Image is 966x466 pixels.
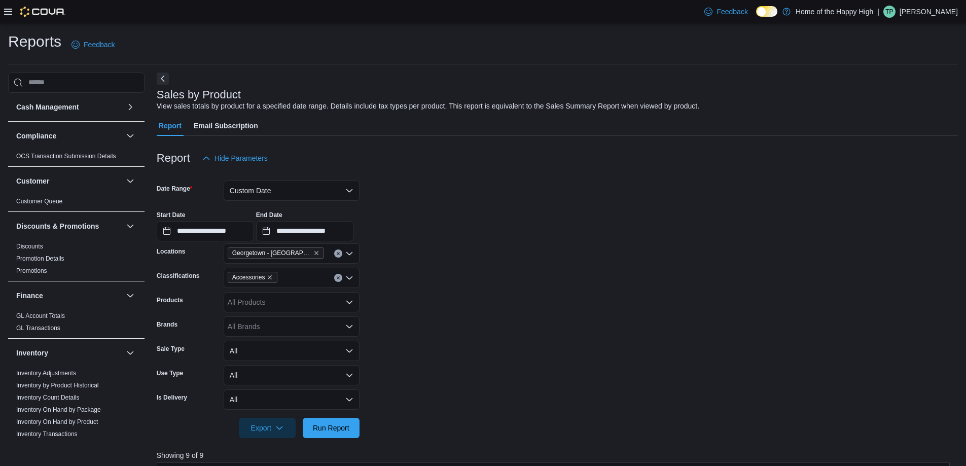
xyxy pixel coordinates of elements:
[157,320,177,329] label: Brands
[157,393,187,402] label: Is Delivery
[16,131,56,141] h3: Compliance
[885,6,893,18] span: TP
[756,6,777,17] input: Dark Mode
[796,6,873,18] p: Home of the Happy High
[345,322,353,331] button: Open list of options
[159,116,182,136] span: Report
[16,221,122,231] button: Discounts & Promotions
[16,430,78,438] span: Inventory Transactions
[16,348,48,358] h3: Inventory
[224,341,360,361] button: All
[157,221,254,241] input: Press the down key to open a popover containing a calendar.
[717,7,747,17] span: Feedback
[900,6,958,18] p: [PERSON_NAME]
[232,248,311,258] span: Georgetown - [GEOGRAPHIC_DATA] - Fire & Flower
[16,394,80,401] a: Inventory Count Details
[224,389,360,410] button: All
[16,312,65,319] a: GL Account Totals
[239,418,296,438] button: Export
[157,369,183,377] label: Use Type
[313,423,349,433] span: Run Report
[16,102,79,112] h3: Cash Management
[8,31,61,52] h1: Reports
[16,312,65,320] span: GL Account Totals
[8,240,145,281] div: Discounts & Promotions
[157,272,200,280] label: Classifications
[334,274,342,282] button: Clear input
[267,274,273,280] button: Remove Accessories from selection in this group
[16,267,47,275] span: Promotions
[214,153,268,163] span: Hide Parameters
[16,131,122,141] button: Compliance
[20,7,65,17] img: Cova
[345,298,353,306] button: Open list of options
[16,242,43,250] span: Discounts
[303,418,360,438] button: Run Report
[16,406,101,413] a: Inventory On Hand by Package
[228,247,324,259] span: Georgetown - Mountainview - Fire & Flower
[16,442,60,450] span: Package Details
[124,130,136,142] button: Compliance
[194,116,258,136] span: Email Subscription
[84,40,115,50] span: Feedback
[224,181,360,201] button: Custom Date
[16,267,47,274] a: Promotions
[16,418,98,426] span: Inventory On Hand by Product
[16,153,116,160] a: OCS Transaction Submission Details
[157,211,186,219] label: Start Date
[157,247,186,256] label: Locations
[16,370,76,377] a: Inventory Adjustments
[16,325,60,332] a: GL Transactions
[198,148,272,168] button: Hide Parameters
[16,381,99,389] span: Inventory by Product Historical
[16,348,122,358] button: Inventory
[124,290,136,302] button: Finance
[16,197,62,205] span: Customer Queue
[700,2,752,22] a: Feedback
[16,198,62,205] a: Customer Queue
[16,382,99,389] a: Inventory by Product Historical
[313,250,319,256] button: Remove Georgetown - Mountainview - Fire & Flower from selection in this group
[16,393,80,402] span: Inventory Count Details
[8,150,145,166] div: Compliance
[16,243,43,250] a: Discounts
[124,347,136,359] button: Inventory
[16,255,64,262] a: Promotion Details
[157,73,169,85] button: Next
[16,431,78,438] a: Inventory Transactions
[157,101,699,112] div: View sales totals by product for a specified date range. Details include tax types per product. T...
[16,152,116,160] span: OCS Transaction Submission Details
[16,102,122,112] button: Cash Management
[16,176,49,186] h3: Customer
[345,274,353,282] button: Open list of options
[345,249,353,258] button: Open list of options
[157,152,190,164] h3: Report
[8,310,145,338] div: Finance
[883,6,896,18] div: Tevin Paul
[16,324,60,332] span: GL Transactions
[124,220,136,232] button: Discounts & Promotions
[157,89,241,101] h3: Sales by Product
[334,249,342,258] button: Clear input
[16,369,76,377] span: Inventory Adjustments
[16,291,122,301] button: Finance
[877,6,879,18] p: |
[157,345,185,353] label: Sale Type
[224,365,360,385] button: All
[16,406,101,414] span: Inventory On Hand by Package
[256,221,353,241] input: Press the down key to open a popover containing a calendar.
[16,255,64,263] span: Promotion Details
[16,418,98,425] a: Inventory On Hand by Product
[16,291,43,301] h3: Finance
[67,34,119,55] a: Feedback
[232,272,265,282] span: Accessories
[157,296,183,304] label: Products
[157,185,193,193] label: Date Range
[157,450,958,460] p: Showing 9 of 9
[16,176,122,186] button: Customer
[245,418,290,438] span: Export
[16,221,99,231] h3: Discounts & Promotions
[124,175,136,187] button: Customer
[124,101,136,113] button: Cash Management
